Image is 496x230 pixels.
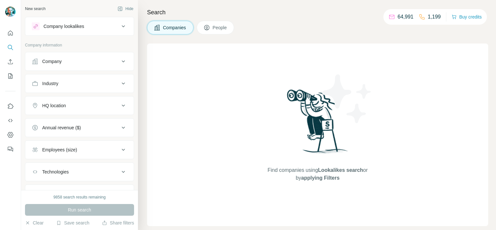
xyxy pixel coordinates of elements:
button: Share filters [102,220,134,226]
button: HQ location [25,98,134,113]
span: People [213,24,228,31]
div: New search [25,6,45,12]
img: Avatar [5,6,16,17]
button: Buy credits [452,12,482,21]
div: Company [42,58,62,65]
div: 9858 search results remaining [54,194,106,200]
button: Hide [113,4,138,14]
p: 64,991 [398,13,414,21]
div: Company lookalikes [43,23,84,30]
p: 1,199 [428,13,441,21]
div: HQ location [42,102,66,109]
button: Technologies [25,164,134,180]
button: Industry [25,76,134,91]
button: Use Surfe on LinkedIn [5,100,16,112]
div: Annual revenue ($) [42,124,81,131]
img: Surfe Illustration - Woman searching with binoculars [284,88,352,160]
button: Quick start [5,27,16,39]
button: Search [5,42,16,53]
span: Find companies using or by [266,166,369,182]
img: Surfe Illustration - Stars [318,70,376,128]
button: Employees (size) [25,142,134,158]
h4: Search [147,8,488,17]
div: Technologies [42,169,69,175]
button: Dashboard [5,129,16,141]
div: Employees (size) [42,147,77,153]
span: applying Filters [301,175,340,181]
button: My lists [5,70,16,82]
div: Industry [42,80,58,87]
button: Enrich CSV [5,56,16,68]
button: Save search [56,220,89,226]
button: Use Surfe API [5,115,16,126]
p: Company information [25,42,134,48]
button: Feedback [5,143,16,155]
button: Company lookalikes [25,19,134,34]
span: Lookalikes search [318,167,363,173]
button: Company [25,54,134,69]
button: Annual revenue ($) [25,120,134,135]
span: Companies [163,24,187,31]
button: Keywords [25,186,134,202]
button: Clear [25,220,43,226]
